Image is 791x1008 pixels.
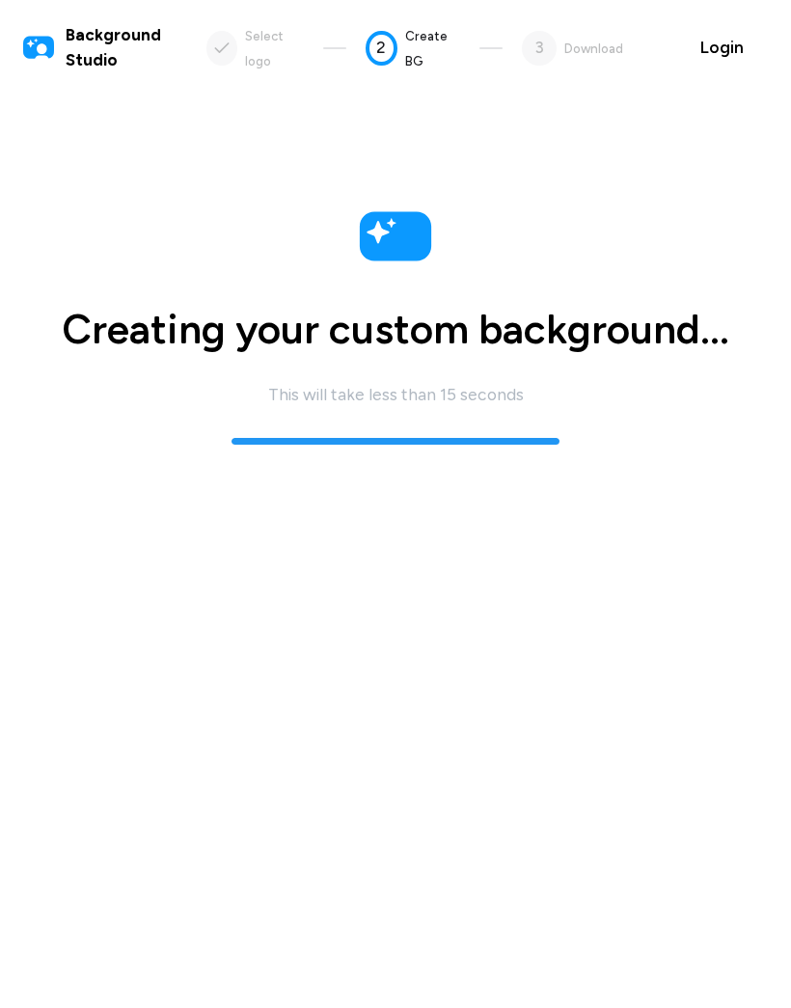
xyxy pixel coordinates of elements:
span: Background Studio [66,23,206,72]
a: Background Studio [23,23,206,72]
button: Login [676,25,768,71]
img: logo [23,33,54,64]
div: This will take less than 15 seconds [268,382,524,407]
span: Create BG [405,29,448,68]
span: Download [564,41,623,56]
span: Login [700,36,744,61]
span: Select logo [245,29,284,68]
h1: Creating your custom background... [62,308,729,351]
span: 2 [376,36,386,61]
img: logo [355,196,436,277]
span: 3 [534,36,544,61]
